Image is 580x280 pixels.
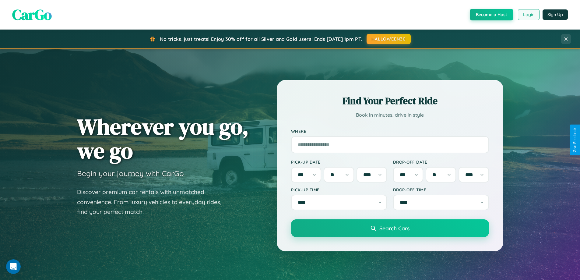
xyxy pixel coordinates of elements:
[291,94,489,108] h2: Find Your Perfect Ride
[470,9,513,20] button: Become a Host
[393,187,489,192] label: Drop-off Time
[6,259,21,274] iframe: Intercom live chat
[379,225,410,232] span: Search Cars
[291,219,489,237] button: Search Cars
[393,159,489,165] label: Drop-off Date
[77,115,249,163] h1: Wherever you go, we go
[573,128,577,152] div: Give Feedback
[12,5,52,25] span: CarGo
[291,111,489,119] p: Book in minutes, drive in style
[77,169,184,178] h3: Begin your journey with CarGo
[291,129,489,134] label: Where
[160,36,362,42] span: No tricks, just treats! Enjoy 30% off for all Silver and Gold users! Ends [DATE] 1pm PT.
[543,9,568,20] button: Sign Up
[291,159,387,165] label: Pick-up Date
[367,34,411,44] button: HALLOWEEN30
[518,9,540,20] button: Login
[77,187,229,217] p: Discover premium car rentals with unmatched convenience. From luxury vehicles to everyday rides, ...
[291,187,387,192] label: Pick-up Time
